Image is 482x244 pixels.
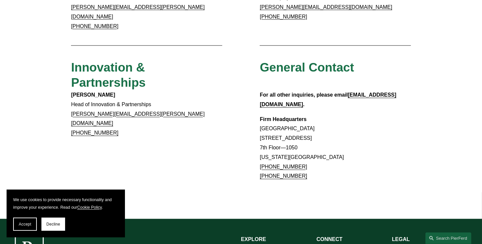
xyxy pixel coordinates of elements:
[260,164,307,170] a: [PHONE_NUMBER]
[71,4,205,19] a: [PERSON_NAME][EMAIL_ADDRESS][PERSON_NAME][DOMAIN_NAME]
[392,237,410,242] strong: LEGAL
[425,232,471,244] a: Search this site
[71,130,118,136] a: [PHONE_NUMBER]
[260,92,396,107] a: [EMAIL_ADDRESS][DOMAIN_NAME]
[71,23,118,29] a: [PHONE_NUMBER]
[71,92,115,98] strong: [PERSON_NAME]
[260,173,307,179] a: [PHONE_NUMBER]
[13,196,118,211] p: We use cookies to provide necessary functionality and improve your experience. Read our .
[77,205,102,210] a: Cookie Policy
[13,218,37,231] button: Accept
[71,91,222,138] p: Head of Innovation & Partnerships
[46,222,60,227] span: Decline
[19,222,31,227] span: Accept
[260,117,306,122] strong: Firm Headquarters
[303,102,304,107] strong: .
[7,190,125,237] section: Cookie banner
[241,237,266,242] strong: EXPLORE
[317,237,343,242] strong: CONNECT
[260,92,348,98] strong: For all other inquiries, please email
[41,218,65,231] button: Decline
[260,61,354,75] span: General Contact
[260,115,411,182] p: [GEOGRAPHIC_DATA] [STREET_ADDRESS] 7th Floor—1050 [US_STATE][GEOGRAPHIC_DATA]
[71,111,205,127] a: [PERSON_NAME][EMAIL_ADDRESS][PERSON_NAME][DOMAIN_NAME]
[71,61,148,90] span: Innovation & Partnerships
[260,14,307,19] a: [PHONE_NUMBER]
[260,4,392,10] a: [PERSON_NAME][EMAIL_ADDRESS][DOMAIN_NAME]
